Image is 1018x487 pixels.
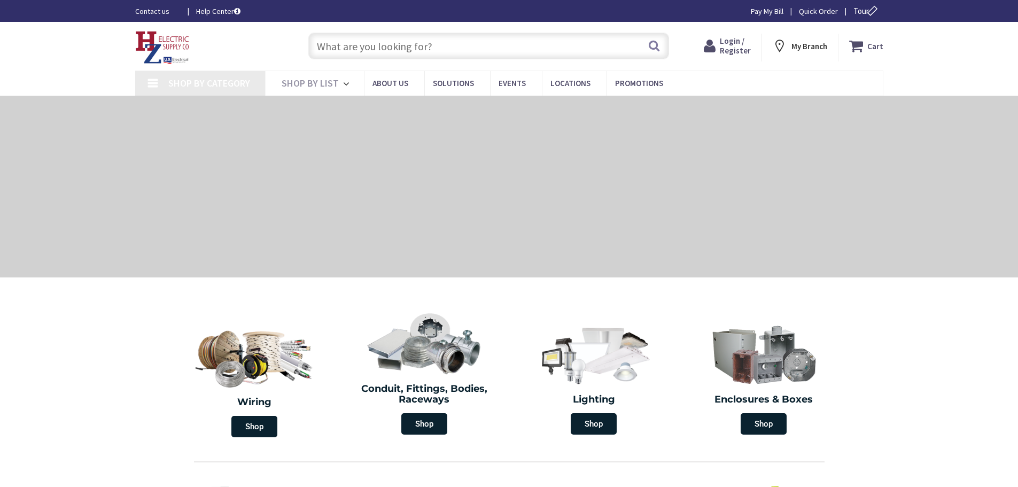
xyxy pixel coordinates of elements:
h2: Lighting [517,395,671,405]
span: Locations [550,78,590,88]
span: About Us [372,78,408,88]
a: Contact us [135,6,179,17]
a: Pay My Bill [751,6,783,17]
h2: Wiring [175,397,335,408]
span: Promotions [615,78,663,88]
h2: Enclosures & Boxes [687,395,841,405]
span: Tour [853,6,881,16]
a: Login / Register [704,36,751,56]
span: Events [499,78,526,88]
h2: Conduit, Fittings, Bodies, Raceways [347,384,501,405]
span: Login / Register [720,36,751,56]
a: Lighting Shop [512,318,677,440]
a: Wiring Shop [170,318,340,443]
a: Cart [849,36,883,56]
strong: Cart [867,36,883,56]
a: Quick Order [799,6,838,17]
span: Shop [231,416,277,437]
a: Enclosures & Boxes Shop [681,318,846,440]
input: What are you looking for? [308,33,669,59]
span: Shop [401,413,447,435]
span: Solutions [433,78,474,88]
strong: My Branch [791,41,827,51]
div: My Branch [772,36,827,56]
img: HZ Electric Supply [135,31,190,64]
span: Shop [741,413,787,435]
span: Shop By List [282,77,339,89]
a: Conduit, Fittings, Bodies, Raceways Shop [342,307,507,440]
span: Shop By Category [168,77,250,89]
a: Help Center [196,6,240,17]
span: Shop [571,413,617,435]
